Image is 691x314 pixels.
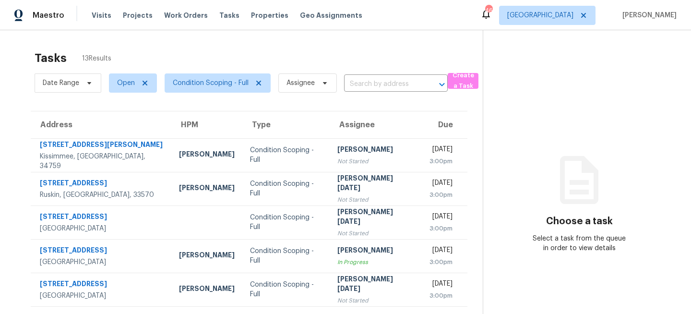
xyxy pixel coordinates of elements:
div: [DATE] [429,245,453,257]
div: [PERSON_NAME][DATE] [337,207,414,229]
th: HPM [171,111,242,138]
span: Assignee [286,78,315,88]
div: [GEOGRAPHIC_DATA] [40,257,164,267]
span: Maestro [33,11,64,20]
div: [DATE] [429,212,453,224]
div: [PERSON_NAME] [179,250,235,262]
h2: Tasks [35,53,67,63]
input: Search by address [344,77,421,92]
div: 3:00pm [429,157,453,166]
div: 46 [485,6,492,15]
span: Open [117,78,135,88]
span: Geo Assignments [300,11,362,20]
div: [GEOGRAPHIC_DATA] [40,224,164,233]
th: Address [31,111,171,138]
div: [PERSON_NAME][DATE] [337,173,414,195]
div: [STREET_ADDRESS][PERSON_NAME] [40,140,164,152]
div: 3:00pm [429,224,453,233]
div: [STREET_ADDRESS] [40,279,164,291]
div: [PERSON_NAME] [337,245,414,257]
div: Kissimmee, [GEOGRAPHIC_DATA], 34759 [40,152,164,171]
div: 3:00pm [429,257,453,267]
span: Tasks [219,12,239,19]
span: Condition Scoping - Full [173,78,249,88]
div: Not Started [337,229,414,238]
span: [GEOGRAPHIC_DATA] [507,11,573,20]
div: Condition Scoping - Full [250,213,322,232]
button: Create a Task [448,73,478,89]
span: Date Range [43,78,79,88]
span: Work Orders [164,11,208,20]
div: [DATE] [429,145,453,157]
div: Condition Scoping - Full [250,246,322,266]
span: Projects [123,11,153,20]
th: Type [242,111,330,138]
div: Select a task from the queue in order to view details [531,234,628,253]
span: Create a Task [453,70,474,92]
span: [PERSON_NAME] [619,11,677,20]
div: 3:00pm [429,190,453,200]
div: [PERSON_NAME] [337,145,414,157]
button: Open [435,78,449,91]
h3: Choose a task [546,217,613,226]
span: Properties [251,11,288,20]
div: [PERSON_NAME] [179,284,235,296]
div: Not Started [337,296,414,305]
div: Not Started [337,195,414,205]
span: 13 Results [82,54,111,63]
div: [STREET_ADDRESS] [40,245,164,257]
div: [DATE] [429,178,453,190]
div: [GEOGRAPHIC_DATA] [40,291,164,301]
div: [DATE] [429,279,453,291]
div: Condition Scoping - Full [250,145,322,165]
div: [STREET_ADDRESS] [40,212,164,224]
div: [STREET_ADDRESS] [40,178,164,190]
div: 3:00pm [429,291,453,301]
div: Ruskin, [GEOGRAPHIC_DATA], 33570 [40,190,164,200]
th: Due [422,111,467,138]
div: Condition Scoping - Full [250,179,322,198]
div: [PERSON_NAME] [179,149,235,161]
div: [PERSON_NAME] [179,183,235,195]
div: Condition Scoping - Full [250,280,322,299]
div: [PERSON_NAME][DATE] [337,274,414,296]
div: In Progress [337,257,414,267]
th: Assignee [330,111,422,138]
span: Visits [92,11,111,20]
div: Not Started [337,157,414,166]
